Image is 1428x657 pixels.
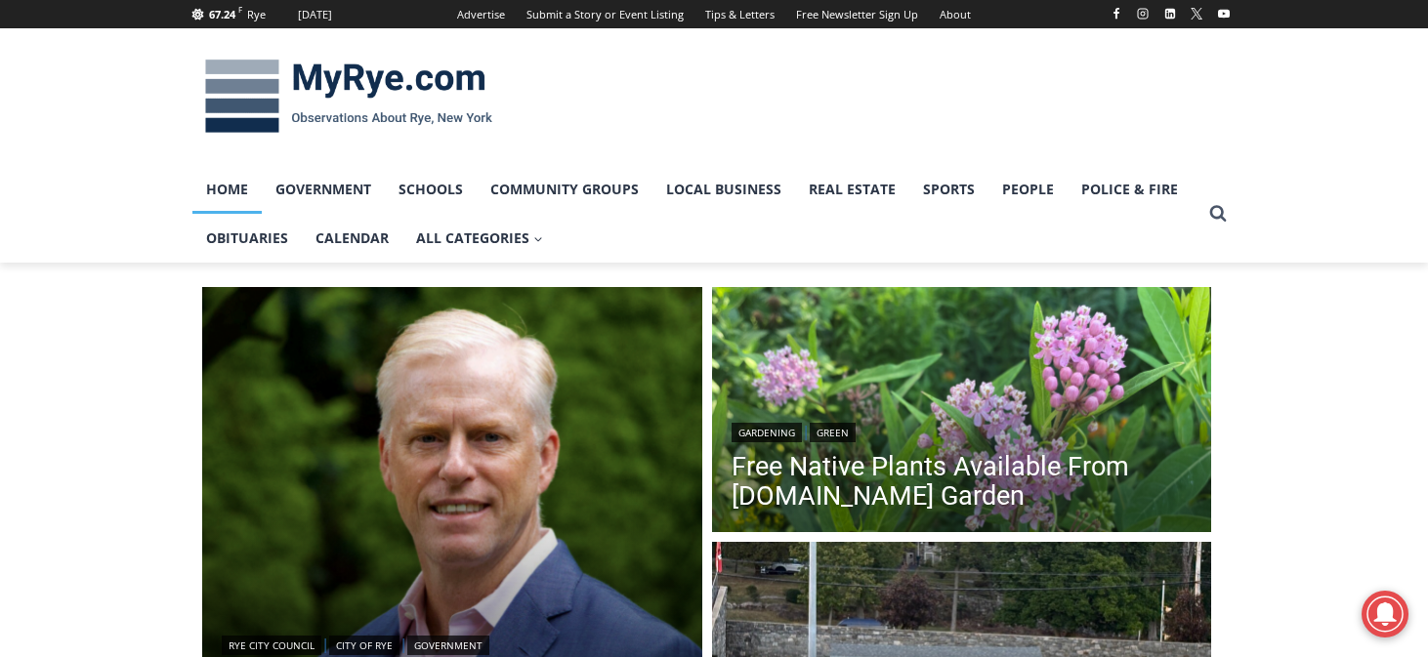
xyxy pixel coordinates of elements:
[988,165,1068,214] a: People
[192,165,1200,264] nav: Primary Navigation
[1068,165,1192,214] a: Police & Fire
[732,419,1193,442] div: |
[238,4,242,15] span: F
[222,636,321,655] a: Rye City Council
[298,6,332,23] div: [DATE]
[416,227,543,249] span: All Categories
[385,165,477,214] a: Schools
[909,165,988,214] a: Sports
[1158,2,1182,25] a: Linkedin
[407,636,489,655] a: Government
[1212,2,1236,25] a: YouTube
[1105,2,1128,25] a: Facebook
[652,165,795,214] a: Local Business
[262,165,385,214] a: Government
[795,165,909,214] a: Real Estate
[810,423,856,442] a: Green
[1185,2,1208,25] a: X
[1200,196,1236,231] button: View Search Form
[192,165,262,214] a: Home
[712,287,1212,537] a: Read More Free Native Plants Available From MyRye.com Garden
[222,632,683,655] div: | |
[209,7,235,21] span: 67.24
[192,214,302,263] a: Obituaries
[247,6,266,23] div: Rye
[329,636,399,655] a: City of Rye
[732,452,1193,511] a: Free Native Plants Available From [DOMAIN_NAME] Garden
[732,423,802,442] a: Gardening
[712,287,1212,537] img: (PHOTO: Swamp Milkweed (Asclepias incarnata) in the MyRye.com Garden, July 2025.)
[402,214,557,263] a: All Categories
[1131,2,1155,25] a: Instagram
[477,165,652,214] a: Community Groups
[192,46,505,147] img: MyRye.com
[302,214,402,263] a: Calendar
